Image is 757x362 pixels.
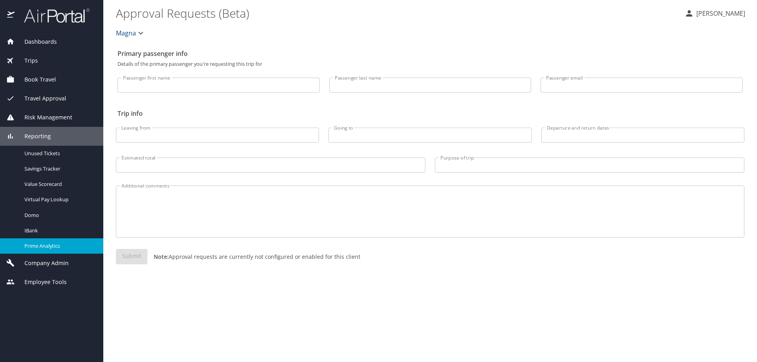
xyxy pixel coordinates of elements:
[154,253,169,260] strong: Note:
[117,61,743,67] p: Details of the primary passenger you're requesting this trip for
[24,242,94,250] span: Prime Analytics
[15,56,38,65] span: Trips
[24,196,94,203] span: Virtual Pay Lookup
[117,47,743,60] h2: Primary passenger info
[116,28,136,39] span: Magna
[681,6,748,20] button: [PERSON_NAME]
[24,165,94,173] span: Savings Tracker
[15,37,57,46] span: Dashboards
[15,94,66,103] span: Travel Approval
[24,227,94,234] span: IBank
[24,212,94,219] span: Domo
[15,259,69,267] span: Company Admin
[24,180,94,188] span: Value Scorecard
[15,132,51,141] span: Reporting
[15,8,89,23] img: airportal-logo.png
[24,150,94,157] span: Unused Tickets
[147,252,360,261] p: Approval requests are currently not configured or enabled for this client
[15,75,56,84] span: Book Travel
[116,1,678,25] h1: Approval Requests (Beta)
[694,9,745,18] p: [PERSON_NAME]
[7,8,15,23] img: icon-airportal.png
[113,25,149,41] button: Magna
[15,278,67,286] span: Employee Tools
[15,113,72,122] span: Risk Management
[117,107,743,120] h2: Trip info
